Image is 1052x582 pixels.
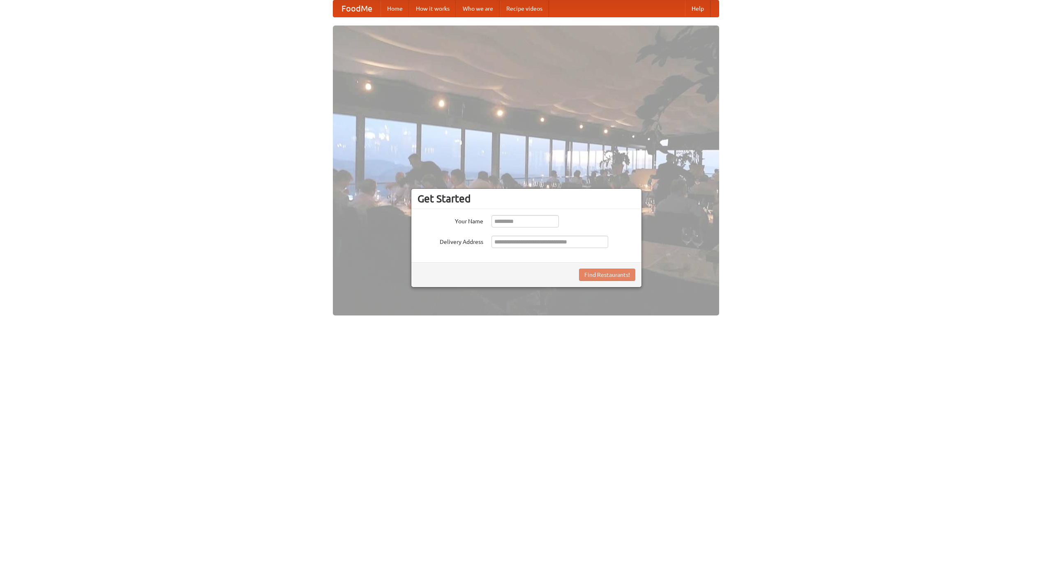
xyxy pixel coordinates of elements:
label: Delivery Address [418,236,483,246]
a: How it works [409,0,456,17]
label: Your Name [418,215,483,225]
a: Help [685,0,711,17]
h3: Get Started [418,192,635,205]
a: Recipe videos [500,0,549,17]
button: Find Restaurants! [579,269,635,281]
a: Home [381,0,409,17]
a: FoodMe [333,0,381,17]
a: Who we are [456,0,500,17]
